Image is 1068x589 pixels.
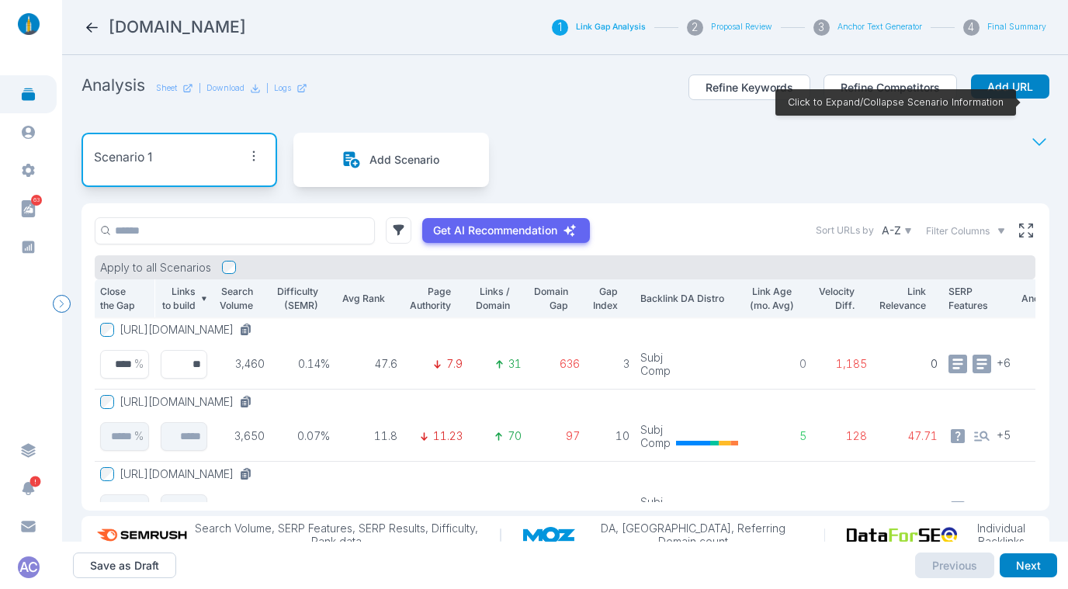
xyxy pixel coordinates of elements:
[749,501,807,515] p: 7
[816,223,874,237] label: Sort URLs by
[341,429,397,443] p: 11.8
[408,285,451,312] p: Page Authority
[120,395,258,409] button: [URL][DOMAIN_NAME]
[217,357,265,371] p: 3,460
[817,429,867,443] p: 128
[276,285,318,312] p: Difficulty (SEMR)
[515,501,522,515] p: 4
[749,285,795,312] p: Link Age (mo. Avg)
[997,355,1011,369] span: + 6
[824,74,957,101] button: Refine Competitors
[532,357,581,371] p: 636
[160,285,196,312] p: Links to build
[109,16,246,38] h2: propharma.com
[847,527,965,543] img: data_for_seo_logo.e5120ddb.png
[817,357,867,371] p: 1,185
[640,423,671,437] p: Subj
[532,501,581,515] p: 51
[817,285,855,312] p: Velocity Diff.
[926,224,1006,238] button: Filter Columns
[266,83,307,94] div: |
[523,527,584,543] img: moz_logo.a3998d80.png
[120,323,258,337] button: [URL][DOMAIN_NAME]
[591,501,629,515] p: 100
[156,83,177,94] p: Sheet
[276,429,331,443] p: 0.07%
[948,285,1011,312] p: SERP Features
[432,501,463,515] p: 10.99
[341,501,397,515] p: 30.1
[997,499,1011,514] span: + 9
[508,357,522,371] p: 31
[92,521,195,549] img: semrush_logo.573af308.png
[194,521,478,549] p: Search Volume, SERP Features, SERP Results, Difficulty, Rank data
[926,224,990,238] span: Filter Columns
[965,521,1038,549] p: Individual Backlinks
[640,364,671,378] p: Comp
[788,95,1004,109] p: Click to Expand/Collapse Scenario Information
[217,285,253,312] p: Search Volume
[341,292,385,306] p: Avg Rank
[915,553,994,579] button: Previous
[134,357,144,371] p: %
[687,19,703,36] div: 2
[156,83,201,94] a: Sheet|
[640,351,671,365] p: Subj
[473,285,510,312] p: Links / Domain
[1000,553,1057,578] button: Next
[433,223,557,237] p: Get AI Recommendation
[878,429,938,443] p: 47.71
[100,261,211,275] p: Apply to all Scenarios
[878,285,926,312] p: Link Relevance
[532,429,581,443] p: 97
[813,19,830,36] div: 3
[446,357,463,371] p: 7.9
[711,22,772,33] button: Proposal Review
[12,13,45,35] img: linklaunch_small.2ae18699.png
[31,195,42,206] span: 63
[584,521,803,549] p: DA, [GEOGRAPHIC_DATA], Referring Domain count
[100,285,137,312] p: Close the Gap
[422,218,590,243] button: Get AI Recommendation
[276,357,331,371] p: 0.14%
[552,19,568,36] div: 1
[878,357,938,371] p: 0
[688,74,810,101] button: Refine Keywords
[120,467,258,481] button: [URL][DOMAIN_NAME]
[591,429,629,443] p: 10
[217,429,265,443] p: 3,650
[997,427,1011,442] span: + 5
[640,436,671,450] p: Comp
[134,429,144,443] p: %
[879,221,915,241] button: A-Z
[591,285,618,312] p: Gap Index
[94,148,152,168] p: Scenario 1
[591,357,629,371] p: 3
[341,357,397,371] p: 47.6
[217,501,265,515] p: 19,380
[81,74,145,96] h2: Analysis
[749,429,807,443] p: 5
[963,19,980,36] div: 4
[987,22,1046,33] button: Final Summary
[433,429,463,443] p: 11.23
[878,501,938,515] p: 44.15
[576,22,646,33] button: Link Gap Analysis
[276,501,331,515] p: 0.23%
[342,151,439,170] button: Add Scenario
[971,74,1049,99] button: Add URL
[134,501,144,515] p: %
[882,223,901,237] p: A-Z
[206,83,244,94] p: Download
[640,292,738,306] p: Backlink DA Distro
[532,285,569,312] p: Domain Gap
[640,495,671,509] p: Subj
[274,83,291,94] p: Logs
[369,153,439,167] p: Add Scenario
[508,429,522,443] p: 70
[73,553,176,579] button: Save as Draft
[817,501,867,515] p: 2
[749,357,807,371] p: 0
[837,22,922,33] button: Anchor Text Generator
